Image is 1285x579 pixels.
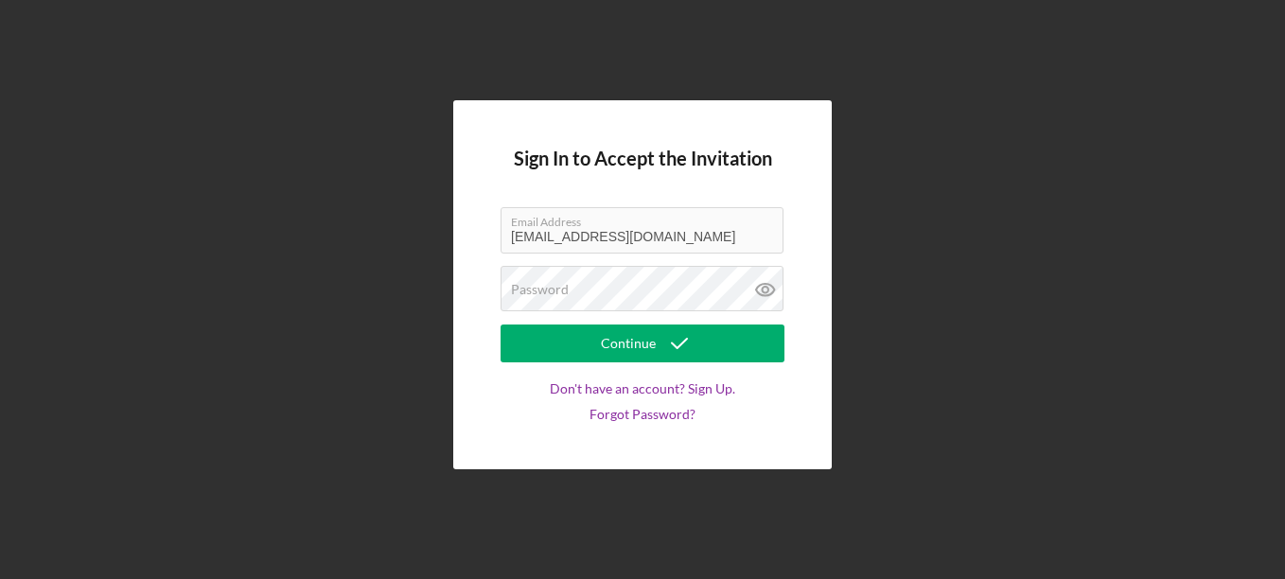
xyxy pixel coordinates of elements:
[550,381,735,396] a: Don't have an account? Sign Up.
[514,148,772,169] h4: Sign In to Accept the Invitation
[511,208,783,229] label: Email Address
[590,407,695,422] a: Forgot Password?
[601,325,656,362] div: Continue
[511,282,569,297] label: Password
[501,325,784,362] button: Continue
